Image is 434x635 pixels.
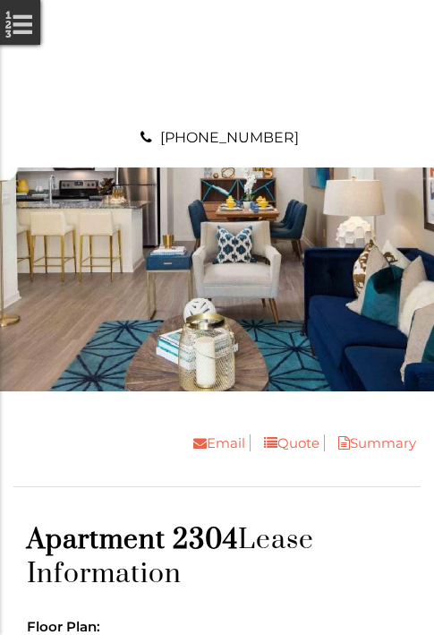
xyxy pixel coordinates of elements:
[27,523,407,591] h1: Lease Information
[160,129,299,146] a: [PHONE_NUMBER]
[325,434,421,451] a: Summary
[251,434,325,451] a: Quote
[27,523,238,557] span: Apartment 2304
[180,434,251,451] a: Email
[27,618,100,635] span: Floor Plan:
[173,18,262,107] img: A graphic with a red M and the word SOUTH.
